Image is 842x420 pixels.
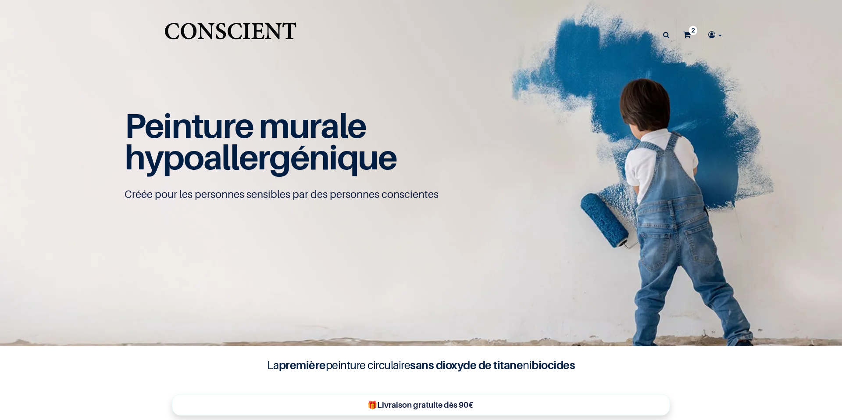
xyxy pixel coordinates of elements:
a: Logo of Conscient [163,18,298,52]
p: Créée pour les personnes sensibles par des personnes conscientes [125,187,717,201]
b: sans dioxyde de titane [410,358,523,372]
span: Peinture murale [125,105,366,146]
sup: 2 [689,26,697,35]
img: Conscient [163,18,298,52]
b: première [279,358,326,372]
h4: La peinture circulaire ni [246,357,596,373]
b: biocides [532,358,575,372]
b: 🎁Livraison gratuite dès 90€ [367,400,473,409]
a: 2 [677,19,702,50]
span: hypoallergénique [125,136,397,177]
